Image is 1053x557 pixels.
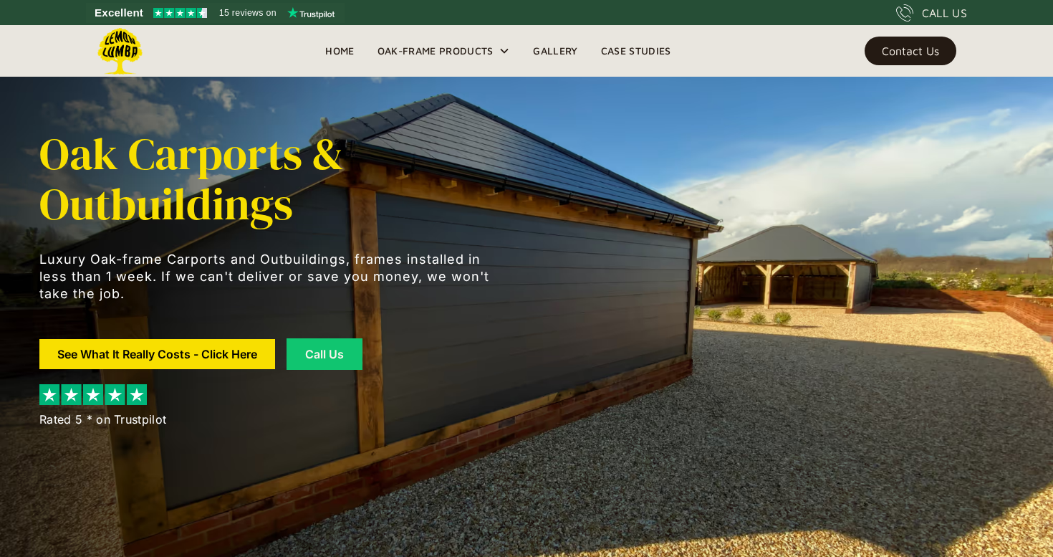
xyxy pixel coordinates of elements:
[219,4,277,22] span: 15 reviews on
[590,40,683,62] a: Case Studies
[86,3,345,23] a: See Lemon Lumba reviews on Trustpilot
[378,42,494,59] div: Oak-Frame Products
[95,4,143,22] span: Excellent
[882,46,939,56] div: Contact Us
[521,40,589,62] a: Gallery
[39,251,498,303] p: Luxury Oak-frame Carports and Outbuildings, frames installed in less than 1 week. If we can't del...
[922,4,967,22] div: CALL US
[39,411,166,428] div: Rated 5 * on Trustpilot
[304,348,345,360] div: Call Us
[896,4,967,22] a: CALL US
[153,8,207,18] img: Trustpilot 4.5 stars
[865,37,956,65] a: Contact Us
[366,25,522,77] div: Oak-Frame Products
[314,40,365,62] a: Home
[287,7,335,19] img: Trustpilot logo
[287,338,362,370] a: Call Us
[39,129,498,229] h1: Oak Carports & Outbuildings
[39,339,275,369] a: See What It Really Costs - Click Here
